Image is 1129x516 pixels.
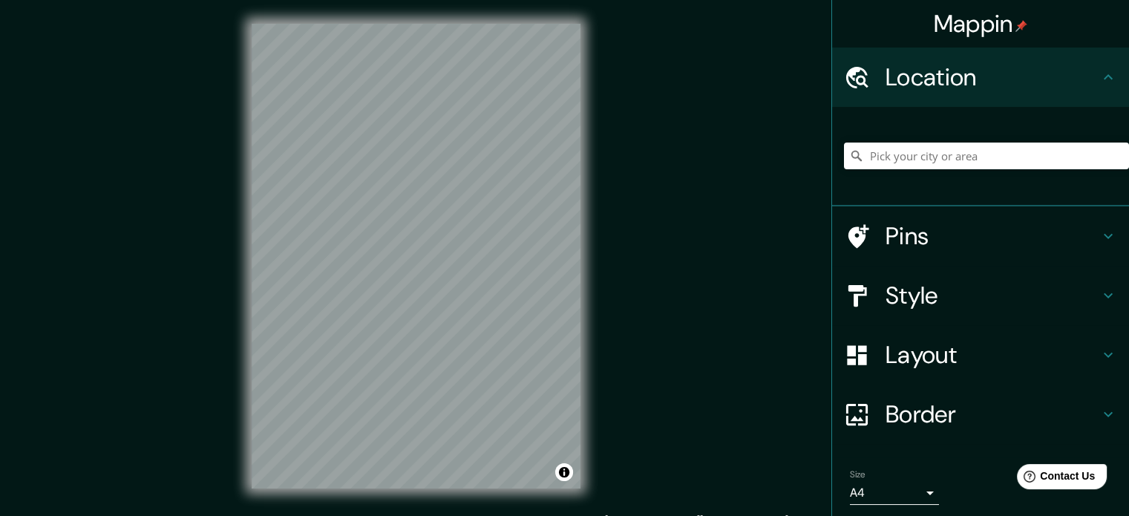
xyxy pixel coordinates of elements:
[832,48,1129,107] div: Location
[934,9,1028,39] h4: Mappin
[555,463,573,481] button: Toggle attribution
[832,385,1129,444] div: Border
[1015,20,1027,32] img: pin-icon.png
[850,481,939,505] div: A4
[886,399,1099,429] h4: Border
[844,143,1129,169] input: Pick your city or area
[886,340,1099,370] h4: Layout
[850,468,865,481] label: Size
[832,266,1129,325] div: Style
[832,325,1129,385] div: Layout
[886,221,1099,251] h4: Pins
[832,206,1129,266] div: Pins
[997,458,1113,500] iframe: Help widget launcher
[886,281,1099,310] h4: Style
[252,24,580,489] canvas: Map
[886,62,1099,92] h4: Location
